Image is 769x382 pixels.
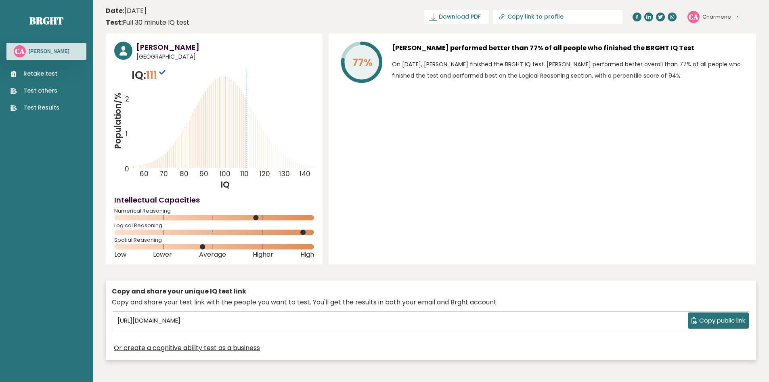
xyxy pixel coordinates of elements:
span: Numerical Reasoning [114,209,314,213]
span: Copy public link [699,316,745,325]
tspan: 100 [220,169,230,179]
a: Download PDF [424,10,489,24]
span: 111 [146,68,168,82]
tspan: 60 [140,169,149,179]
tspan: IQ [221,179,230,190]
a: Brght [29,14,63,27]
span: Average [199,253,226,256]
tspan: 77% [352,55,373,70]
tspan: Population/% [112,93,124,149]
div: Full 30 minute IQ test [106,18,189,27]
span: High [300,253,314,256]
span: Logical Reasoning [114,224,314,227]
button: Charmene [702,13,739,21]
span: Higher [253,253,273,256]
div: Copy and share your unique IQ test link [112,287,750,296]
h4: Intellectual Capacities [114,194,314,205]
b: Test: [106,18,123,27]
span: [GEOGRAPHIC_DATA] [136,53,314,61]
h3: [PERSON_NAME] [29,48,69,55]
tspan: 110 [240,169,249,179]
a: Test others [10,87,59,95]
tspan: 1 [126,129,128,139]
span: Low [114,253,126,256]
tspan: 2 [125,95,129,104]
h3: [PERSON_NAME] performed better than 77% of all people who finished the BRGHT IQ Test [392,42,748,55]
tspan: 140 [300,169,310,179]
tspan: 130 [279,169,290,179]
div: Copy and share your test link with the people you want to test. You'll get the results in both yo... [112,298,750,307]
span: Spatial Reasoning [114,238,314,242]
p: IQ: [132,67,168,83]
a: Or create a cognitive ability test as a business [114,343,260,353]
span: Lower [153,253,172,256]
tspan: 0 [125,164,129,174]
span: Download PDF [439,13,481,21]
button: Copy public link [688,312,749,329]
h3: [PERSON_NAME] [136,42,314,53]
b: Date: [106,6,124,15]
tspan: 90 [199,169,208,179]
a: Retake test [10,70,59,78]
tspan: 120 [260,169,270,179]
text: CA [689,12,698,21]
time: [DATE] [106,6,147,16]
tspan: 70 [159,169,168,179]
text: CA [15,46,25,56]
p: On [DATE], [PERSON_NAME] finished the BRGHT IQ test. [PERSON_NAME] performed better overall than ... [392,59,748,81]
a: Test Results [10,103,59,112]
tspan: 80 [180,169,189,179]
